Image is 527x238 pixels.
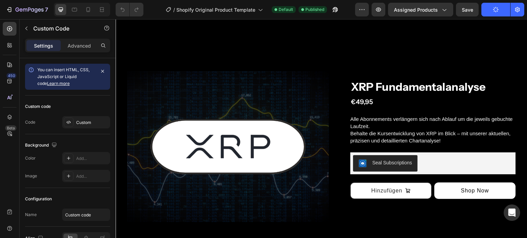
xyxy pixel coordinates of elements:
span: You can insert HTML, CSS, JavaScript or Liquid code [37,67,90,86]
p: Custom Code [33,24,92,33]
div: Custom [76,120,108,126]
div: Open Intercom Messenger [504,204,520,221]
button: 7 [3,3,51,16]
a: Learn more [47,81,70,86]
p: Behalte die Kursentwicklung von XRP im Blick – mit unserer aktuellen, präzisen und detaillierten ... [235,111,395,124]
span: Published [305,7,324,13]
div: Code [25,119,35,125]
p: Alle Abonnements verlängern sich nach Ablauf um die jeweils gebuchte Laufzeit. [235,97,397,110]
div: Color [25,155,36,161]
div: Seal Subscriptions [257,140,296,147]
div: €49,95 [235,78,258,88]
div: Undo/Redo [116,3,143,16]
button: Hinzufügen [235,163,316,180]
div: Shop Now [346,167,374,177]
span: Save [462,7,473,13]
span: Shopify Original Product Template [176,6,255,13]
div: Custom code [25,103,51,110]
span: Default [279,7,293,13]
div: Add... [76,173,108,179]
button: Assigned Products [388,3,453,16]
div: Add... [76,155,108,162]
div: Image [25,173,37,179]
p: 7 [45,5,48,14]
div: Name [25,212,37,218]
div: Hinzufügen [256,167,287,177]
button: Save [456,3,479,16]
span: / [173,6,175,13]
button: Shop Now [319,163,400,180]
p: Advanced [68,42,91,49]
p: Settings [34,42,53,49]
iframe: Design area [116,19,527,238]
div: Background [25,141,58,150]
img: SealSubscriptions.png [243,140,251,148]
h1: XRP Fundamentalanalyse [235,60,400,76]
div: 450 [7,73,16,78]
span: Assigned Products [394,6,438,13]
div: Beta [5,125,16,131]
button: Seal Subscriptions [237,136,302,152]
div: Configuration [25,196,52,202]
